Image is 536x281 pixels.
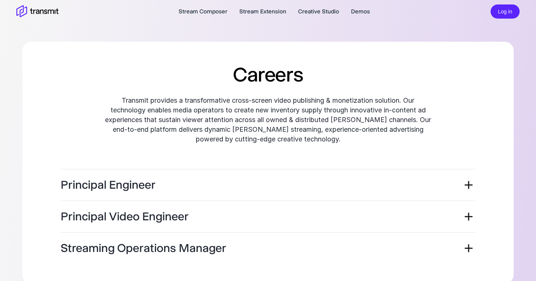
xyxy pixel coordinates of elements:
h3: Streaming Operations Manager [61,242,226,255]
a: Creative Studio [298,7,339,16]
button: Log in [491,4,520,19]
a: Log in [491,7,520,15]
h3: Principal Engineer [61,178,156,192]
h3: Principal Video Engineer [61,210,189,223]
a: Stream Extension [239,7,286,16]
h2: Careers [233,61,303,87]
a: Demos [351,7,370,16]
div: Transmit provides a transformative cross-screen video publishing & monetization solution. Our tec... [39,92,497,148]
a: Stream Composer [179,7,227,16]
